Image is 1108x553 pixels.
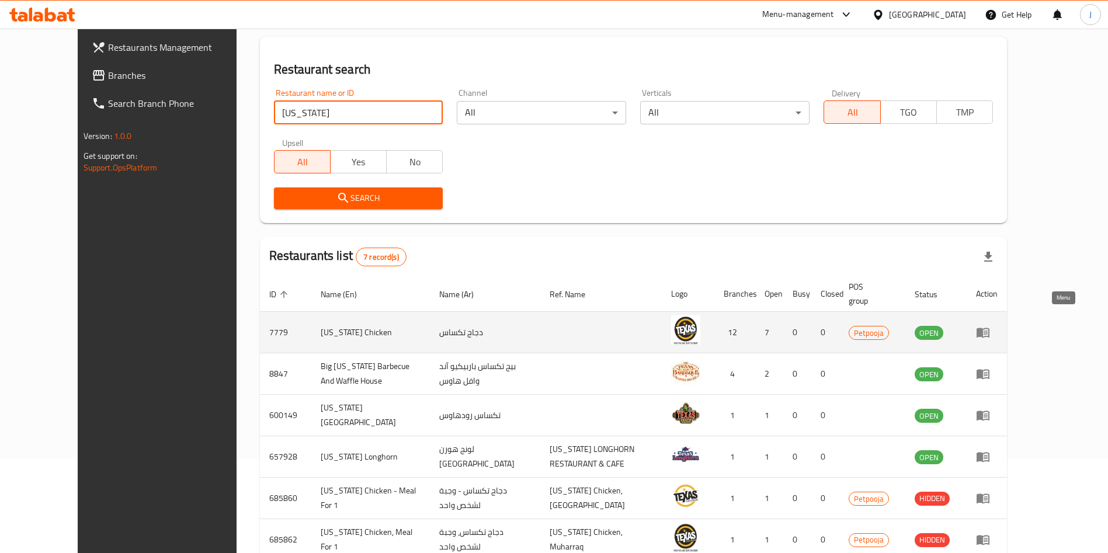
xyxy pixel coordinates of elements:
[714,436,755,478] td: 1
[274,101,443,124] input: Search for restaurant name or ID..
[82,89,263,117] a: Search Branch Phone
[811,353,839,395] td: 0
[915,533,950,547] span: HIDDEN
[550,287,600,301] span: Ref. Name
[671,357,700,386] img: Big Texas Barbecue And Waffle House
[811,276,839,312] th: Closed
[430,395,540,436] td: تكساس رودهاوس
[311,478,430,519] td: [US_STATE] Chicken - Meal For 1
[356,248,407,266] div: Total records count
[82,61,263,89] a: Branches
[391,154,438,171] span: No
[430,436,540,478] td: لونج هورن [GEOGRAPHIC_DATA]
[84,148,137,164] span: Get support on:
[540,436,662,478] td: [US_STATE] LONGHORN RESTAURANT & CAFE
[783,276,811,312] th: Busy
[832,89,861,97] label: Delivery
[783,312,811,353] td: 0
[356,252,406,263] span: 7 record(s)
[714,395,755,436] td: 1
[82,33,263,61] a: Restaurants Management
[976,367,998,381] div: Menu
[274,187,443,209] button: Search
[311,312,430,353] td: [US_STATE] Chicken
[330,150,387,173] button: Yes
[976,491,998,505] div: Menu
[282,138,304,147] label: Upsell
[915,368,943,381] span: OPEN
[915,450,943,464] div: OPEN
[1089,8,1092,21] span: J
[311,436,430,478] td: [US_STATE] Longhorn
[335,154,382,171] span: Yes
[274,61,994,78] h2: Restaurant search
[311,353,430,395] td: Big [US_STATE] Barbecue And Waffle House
[915,451,943,464] span: OPEN
[274,150,331,173] button: All
[974,243,1002,271] div: Export file
[662,276,714,312] th: Logo
[849,492,888,506] span: Petpooja
[439,287,489,301] span: Name (Ar)
[671,440,700,469] img: Texas Longhorn
[269,247,407,266] h2: Restaurants list
[755,276,783,312] th: Open
[783,353,811,395] td: 0
[762,8,834,22] div: Menu-management
[108,96,253,110] span: Search Branch Phone
[915,326,943,340] span: OPEN
[430,312,540,353] td: دجاج تكساس
[260,312,311,353] td: 7779
[108,40,253,54] span: Restaurants Management
[108,68,253,82] span: Branches
[824,100,880,124] button: All
[671,315,700,345] img: Texas Chicken
[671,481,700,510] img: Texas Chicken - Meal For 1
[386,150,443,173] button: No
[849,280,892,308] span: POS group
[811,312,839,353] td: 0
[540,478,662,519] td: [US_STATE] Chicken, [GEOGRAPHIC_DATA]
[976,450,998,464] div: Menu
[915,492,950,506] div: HIDDEN
[783,436,811,478] td: 0
[671,523,700,552] img: Texas Chicken, Meal For 1
[260,395,311,436] td: 600149
[321,287,372,301] span: Name (En)
[755,478,783,519] td: 1
[976,533,998,547] div: Menu
[283,191,434,206] span: Search
[849,533,888,547] span: Petpooja
[260,436,311,478] td: 657928
[889,8,966,21] div: [GEOGRAPHIC_DATA]
[885,104,932,121] span: TGO
[967,276,1007,312] th: Action
[783,478,811,519] td: 0
[880,100,937,124] button: TGO
[755,353,783,395] td: 2
[84,128,112,144] span: Version:
[936,100,993,124] button: TMP
[915,492,950,505] span: HIDDEN
[714,478,755,519] td: 1
[755,395,783,436] td: 1
[915,409,943,423] span: OPEN
[269,287,291,301] span: ID
[811,395,839,436] td: 0
[279,154,326,171] span: All
[84,160,158,175] a: Support.OpsPlatform
[915,409,943,423] div: OPEN
[849,326,888,340] span: Petpooja
[783,395,811,436] td: 0
[976,408,998,422] div: Menu
[430,353,540,395] td: بيج تكساس باربيكيو آند وافل هاوس
[811,436,839,478] td: 0
[755,436,783,478] td: 1
[457,101,626,124] div: All
[260,353,311,395] td: 8847
[430,478,540,519] td: دجاج تكساس - وجبة لشخص واحد
[915,287,953,301] span: Status
[114,128,132,144] span: 1.0.0
[829,104,876,121] span: All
